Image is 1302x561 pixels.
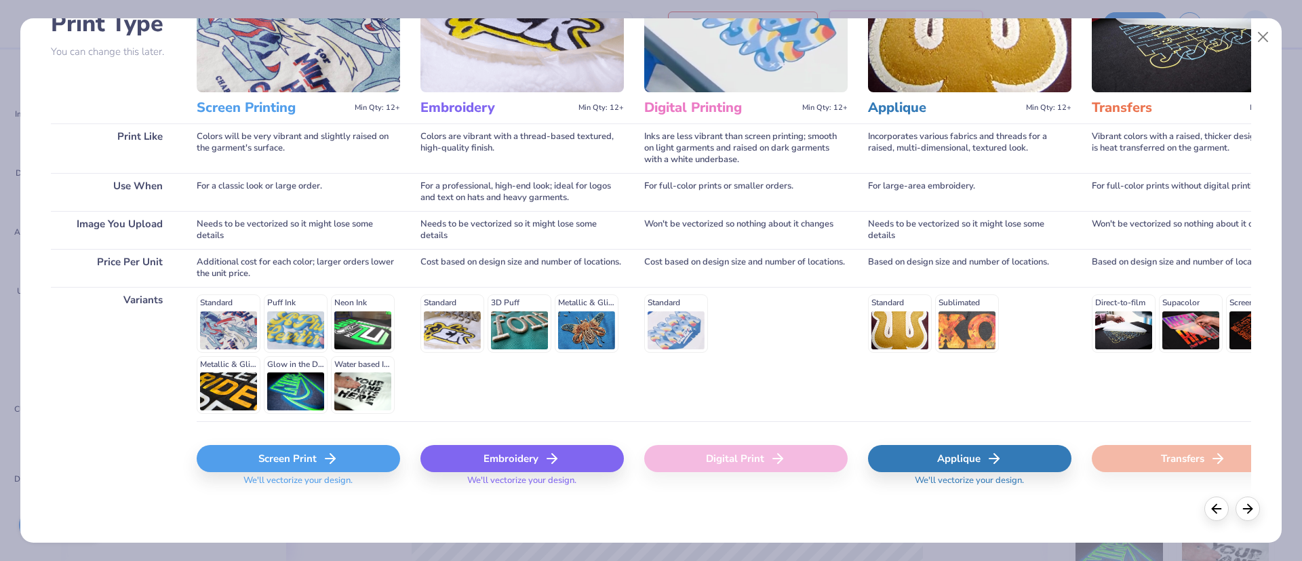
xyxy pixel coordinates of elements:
span: Min Qty: 12+ [355,103,400,113]
div: Variants [51,287,176,421]
div: Use When [51,173,176,211]
div: Transfers [1092,445,1295,472]
div: For full-color prints or smaller orders. [644,173,848,211]
div: Price Per Unit [51,249,176,287]
div: Won't be vectorized so nothing about it changes [1092,211,1295,249]
div: Applique [868,445,1071,472]
span: We'll vectorize your design. [238,475,358,495]
div: For a classic look or large order. [197,173,400,211]
div: Colors are vibrant with a thread-based textured, high-quality finish. [420,123,624,173]
div: For a professional, high-end look; ideal for logos and text on hats and heavy garments. [420,173,624,211]
h3: Screen Printing [197,99,349,117]
span: Min Qty: 12+ [578,103,624,113]
span: Min Qty: 12+ [1250,103,1295,113]
div: Cost based on design size and number of locations. [644,249,848,287]
div: Won't be vectorized so nothing about it changes [644,211,848,249]
div: Embroidery [420,445,624,472]
span: We'll vectorize your design. [462,475,582,495]
div: Needs to be vectorized so it might lose some details [420,211,624,249]
div: Colors will be very vibrant and slightly raised on the garment's surface. [197,123,400,173]
div: Print Like [51,123,176,173]
div: Needs to be vectorized so it might lose some details [868,211,1071,249]
div: Screen Print [197,445,400,472]
span: We'll vectorize your design. [909,475,1029,495]
span: Min Qty: 12+ [802,103,848,113]
h3: Transfers [1092,99,1244,117]
div: Needs to be vectorized so it might lose some details [197,211,400,249]
div: Cost based on design size and number of locations. [420,249,624,287]
div: Additional cost for each color; larger orders lower the unit price. [197,249,400,287]
div: Vibrant colors with a raised, thicker design since it is heat transferred on the garment. [1092,123,1295,173]
div: Inks are less vibrant than screen printing; smooth on light garments and raised on dark garments ... [644,123,848,173]
span: Min Qty: 12+ [1026,103,1071,113]
div: For full-color prints without digital printing. [1092,173,1295,211]
div: Based on design size and number of locations. [868,249,1071,287]
h3: Digital Printing [644,99,797,117]
div: Incorporates various fabrics and threads for a raised, multi-dimensional, textured look. [868,123,1071,173]
h3: Applique [868,99,1021,117]
h3: Embroidery [420,99,573,117]
div: Based on design size and number of locations. [1092,249,1295,287]
div: Image You Upload [51,211,176,249]
p: You can change this later. [51,46,176,58]
button: Close [1250,24,1276,50]
div: For large-area embroidery. [868,173,1071,211]
div: Digital Print [644,445,848,472]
